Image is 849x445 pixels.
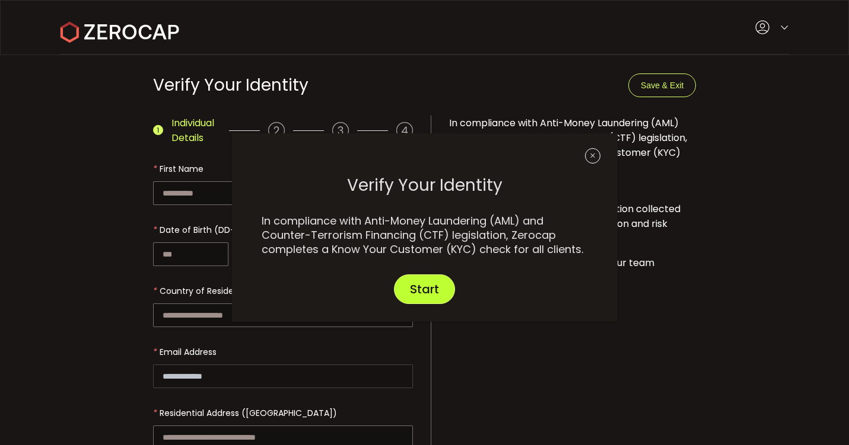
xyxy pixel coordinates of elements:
[262,213,583,257] span: In compliance with Anti-Money Laundering (AML) and Counter-Terrorism Financing (CTF) legislation,...
[410,283,439,295] span: Start
[347,169,503,202] span: Verify Your Identity
[394,274,455,304] button: Start
[232,133,618,322] div: dialog
[790,388,849,445] iframe: Chat Widget
[585,145,606,166] button: Close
